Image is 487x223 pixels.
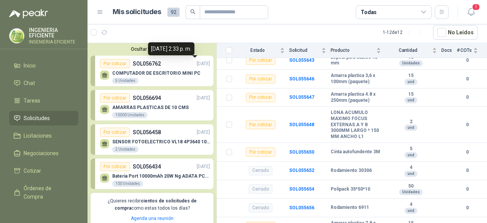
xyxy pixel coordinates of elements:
b: Rodamiento 6911 [331,205,369,211]
button: Ocultar Solicitudes [91,46,213,52]
a: SOL055647 [289,95,314,100]
p: SOL056762 [133,59,161,68]
div: Por cotizar [100,128,130,137]
a: Por cotizarSOL056694[DATE] AMARRAS PLASTICAS DE 10 CMS10000 Unidades [91,90,213,120]
div: Unidades [399,189,423,195]
p: INGENIERIA EFICIENTE [29,27,78,38]
a: Órdenes de Compra [9,181,78,204]
th: # COTs [457,43,487,58]
a: Chat [9,76,78,90]
a: Por cotizarSOL056434[DATE] Bateria Port 10000mAh 20W Ng ADATA PC100BKCarga100 Unidades [91,159,213,189]
div: und [404,208,417,214]
b: SOL055656 [289,205,314,210]
div: Por cotizar [246,148,275,157]
b: 0 [457,204,478,212]
div: 2 Unidades [112,146,138,152]
span: Inicio [24,61,36,70]
th: Solicitud [289,43,331,58]
div: Todas [361,8,377,16]
div: 100 Unidades [112,181,143,187]
div: Cerrado [249,203,272,212]
b: 4 [385,165,437,171]
b: 0 [457,149,478,156]
div: und [404,171,417,177]
a: SOL055654 [289,186,314,192]
span: Licitaciones [24,132,52,140]
div: Por cotizar [246,74,275,83]
div: und [404,97,417,103]
a: Solicitudes [9,111,78,125]
a: Negociaciones [9,146,78,160]
div: 1 - 12 de 12 [383,26,427,39]
span: Cantidad [385,48,431,53]
span: Estado [237,48,279,53]
span: 1 [472,3,480,11]
b: LONA ACUMULO MAXIMO FOCUS EXTERNAS A Y B 3000MM LARGO * 150 MM ANCHO L1 [331,110,381,140]
div: 5 Unidades [112,78,138,84]
span: Negociaciones [24,149,59,157]
div: Cerrado [249,166,272,175]
p: ¿Quieres recibir como estas todos los días? [95,197,209,212]
a: Inicio [9,58,78,73]
div: Por cotizar [246,93,275,102]
b: 0 [457,186,478,193]
button: No Leídos [433,25,478,40]
a: Tareas [9,93,78,108]
p: SOL056694 [133,94,161,102]
p: SOL056434 [133,162,161,171]
div: 10000 Unidades [112,112,148,118]
span: search [190,9,196,14]
b: 0 [457,167,478,174]
b: 50 [385,183,437,189]
img: Company Logo [10,29,24,43]
a: SOL055652 [289,168,314,173]
b: Espiral para cables 40 mm [331,55,381,66]
b: 0 [457,121,478,128]
a: Agenda una reunión [131,216,173,221]
a: SOL055646 [289,76,314,82]
b: 15 [385,91,437,98]
a: Por cotizarSOL056762[DATE] COMPUTADOR DE ESCRITORIO MINI PC5 Unidades [91,56,213,86]
span: Solicitud [289,48,320,53]
span: 92 [167,8,180,17]
span: Solicitudes [24,114,50,122]
th: Producto [331,43,385,58]
b: 0 [457,57,478,64]
div: Por cotizar [100,162,130,171]
p: COMPUTADOR DE ESCRITORIO MINI PC [112,71,201,76]
b: 5 [385,146,437,152]
p: Bateria Port 10000mAh 20W Ng ADATA PC100BKCarga [112,173,210,179]
b: Amarra plastica 3,6 x 100mm (paquete) [331,73,381,85]
a: SOL055648 [289,122,314,127]
th: Estado [237,43,289,58]
b: 0 [457,75,478,83]
b: Cinta autofundente 3M [331,149,380,155]
div: Por cotizar [246,120,275,129]
a: SOL055650 [289,149,314,155]
div: Unidades [399,60,423,66]
div: Cerrado [249,184,272,194]
span: Chat [24,79,35,87]
b: 0 [457,94,478,101]
div: und [404,79,417,85]
p: INGENIERIA EFICIENTE [29,40,78,44]
p: [DATE] [197,95,210,102]
div: Por cotizar [246,56,275,65]
h1: Mis solicitudes [113,6,161,18]
a: Licitaciones [9,128,78,143]
span: Producto [331,48,375,53]
a: Cotizar [9,164,78,178]
b: 4 [385,202,437,208]
div: und [404,125,417,131]
p: SOL056458 [133,128,161,136]
span: Cotizar [24,167,41,175]
b: 2 [385,119,437,125]
a: Por cotizarSOL056458[DATE] SENSOR FOTOELECTRICO VL18 4P3640 10 30 V2 Unidades [91,124,213,155]
p: SENSOR FOTOELECTRICO VL18 4P3640 10 30 V [112,139,210,144]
